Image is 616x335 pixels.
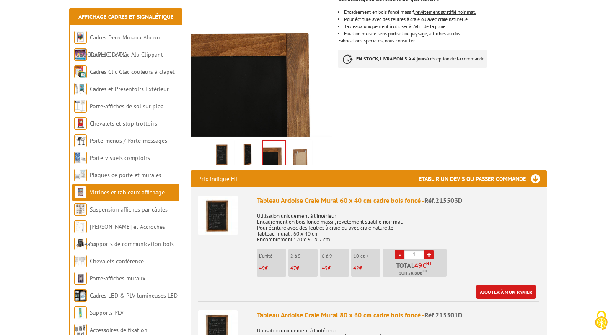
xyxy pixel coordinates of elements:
p: € [353,265,380,271]
img: 215503_tableau_ardoise_craie_mural.jpg [212,141,232,167]
img: Cadres et Présentoirs Extérieur [74,83,87,95]
span: 47 [290,264,296,272]
p: Prix indiqué HT [198,170,238,187]
a: Porte-affiches muraux [90,275,145,282]
img: Plaques de porte et murales [74,169,87,181]
img: Chevalets conférence [74,255,87,267]
a: Chevalets et stop trottoirs [90,120,157,127]
a: Ajouter à mon panier [476,285,536,299]
span: Réf.215501D [424,311,462,319]
img: Porte-affiches de sol sur pied [74,100,87,113]
li: Encadrement en bois foncé massif, [344,10,547,15]
img: Cadres LED & PLV lumineuses LED [74,289,87,302]
p: € [290,265,318,271]
a: Cadres et Présentoirs Extérieur [90,85,169,93]
a: Chevalets conférence [90,257,144,265]
a: + [424,250,434,259]
p: Total [385,262,447,277]
img: Chevalets et stop trottoirs [74,117,87,130]
li: Fixation murale sens portrait ou paysage, attaches au dos. [344,31,547,36]
a: Cadres Clic-Clac couleurs à clapet [90,68,175,76]
a: Cadres Clic-Clac Alu Clippant [90,51,163,58]
a: [PERSON_NAME] et Accroches tableaux [74,223,165,248]
button: Cookies (fenêtre modale) [587,306,616,335]
div: Tableau Ardoise Craie Mural 80 x 60 cm cadre bois foncé - [257,310,539,320]
li: Pour écriture avec des feutres à craie ou avec craie naturelle. [344,17,547,22]
span: 42 [353,264,359,272]
a: Cadres Deco Muraux Alu ou [GEOGRAPHIC_DATA] [74,34,160,58]
a: Vitrines et tableaux affichage [90,188,165,196]
p: Utilisation uniquement à l'intérieur Encadrement en bois foncé massif, revêtement stratifié noir ... [257,207,539,243]
img: Porte-visuels comptoirs [74,152,87,164]
sup: TTC [422,269,428,273]
span: Réf.215503D [424,196,462,204]
img: Supports PLV [74,306,87,319]
img: 215503_tableau_ardoise_craie_mural_cote.jpg [238,141,258,167]
span: 49 [414,262,422,269]
img: 215503_tableau_ardoise_craie_mural_dos.jpg [290,141,310,167]
li: Tableaux uniquement à utiliser à l'abri de la pluie. [344,24,547,29]
a: - [395,250,404,259]
span: 58,80 [408,270,419,277]
img: Suspension affiches par câbles [74,203,87,216]
img: Cookies (fenêtre modale) [591,310,612,331]
h3: Etablir un devis ou passer commande [419,170,547,187]
span: 45 [322,264,328,272]
img: Vitrines et tableaux affichage [74,186,87,199]
u: revêtement stratifié noir mat. [415,9,476,15]
img: Porte-affiches muraux [74,272,87,285]
img: Tableau Ardoise Craie Mural 60 x 40 cm cadre bois foncé [198,196,238,235]
span: € [422,262,426,269]
a: Porte-visuels comptoirs [90,154,150,162]
p: € [259,265,286,271]
a: Porte-menus / Porte-messages [90,137,167,144]
strong: EN STOCK, LIVRAISON 3 à 4 jours [356,55,427,62]
a: Supports de communication bois [90,240,174,248]
img: Cadres Deco Muraux Alu ou Bois [74,31,87,44]
a: Accessoires de fixation [90,326,148,334]
img: 215503_tableau_ardoise_craie_mural_coin.jpg [263,141,285,167]
p: L'unité [259,253,286,259]
img: Cadres Clic-Clac couleurs à clapet [74,65,87,78]
p: € [322,265,349,271]
p: 2 à 5 [290,253,318,259]
a: Porte-affiches de sol sur pied [90,102,163,110]
a: Affichage Cadres et Signalétique [78,13,173,21]
a: Supports PLV [90,309,124,317]
img: Porte-menus / Porte-messages [74,134,87,147]
a: Cadres LED & PLV lumineuses LED [90,292,178,299]
img: Cimaises et Accroches tableaux [74,220,87,233]
span: Soit € [399,270,428,277]
sup: HT [426,261,432,267]
p: à réception de la commande [338,50,487,68]
div: Tableau Ardoise Craie Mural 60 x 40 cm cadre bois foncé - [257,196,539,205]
a: Suspension affiches par câbles [90,206,168,213]
a: Plaques de porte et murales [90,171,161,179]
p: 6 à 9 [322,253,349,259]
p: 10 et + [353,253,380,259]
span: 49 [259,264,265,272]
